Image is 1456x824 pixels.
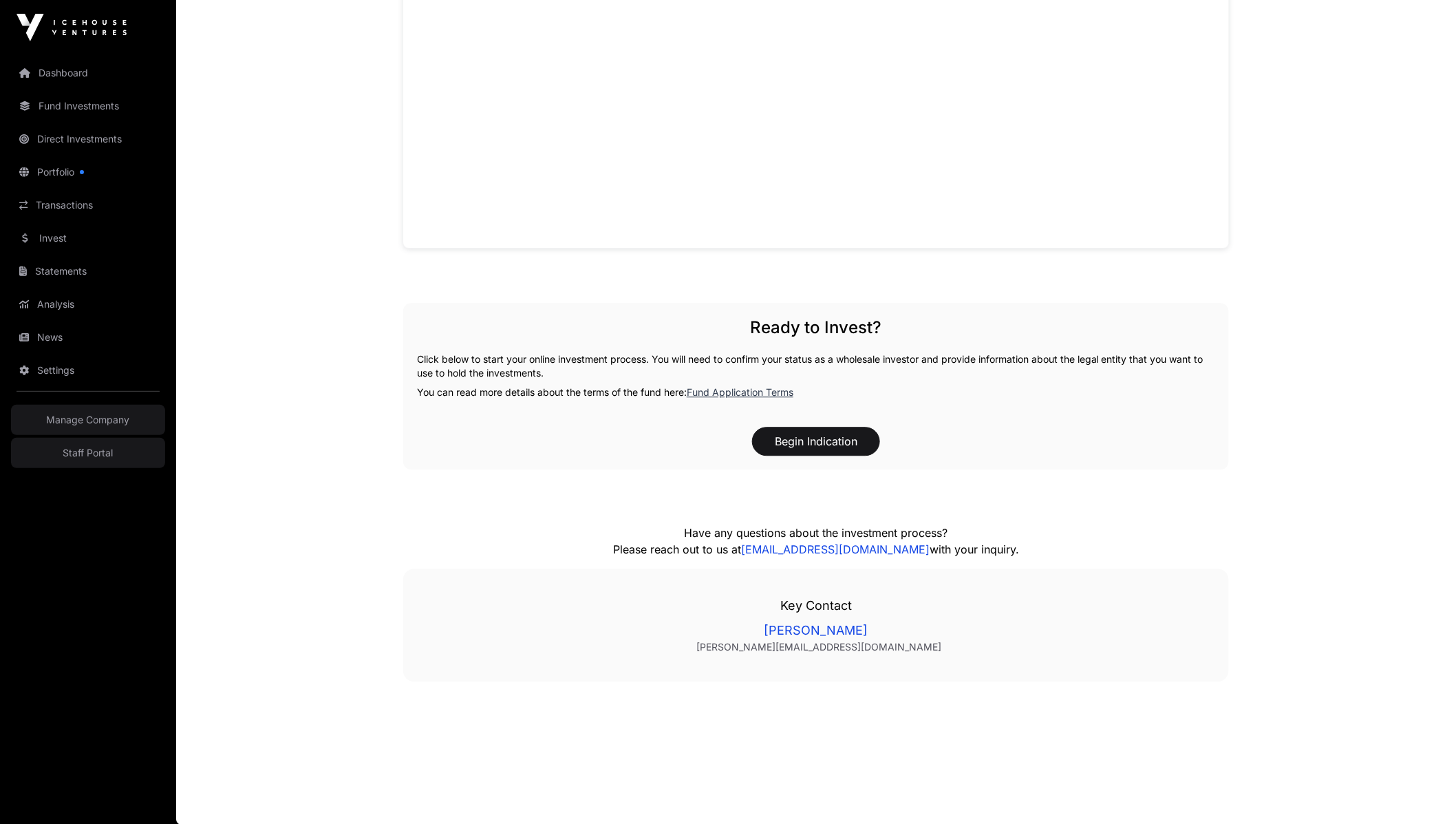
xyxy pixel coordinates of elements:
p: Key Contact [431,596,1201,615]
a: Transactions [11,190,165,220]
a: Staff Portal [11,438,165,468]
a: Portfolio [11,157,165,187]
iframe: Chat Widget [1387,758,1456,824]
button: Begin Indication [752,427,880,456]
a: Analysis [11,289,165,319]
p: You can read more details about the terms of the fund here: [417,385,1215,399]
a: Fund Investments [11,91,165,121]
a: [PERSON_NAME] [431,621,1201,640]
a: [PERSON_NAME][EMAIL_ADDRESS][DOMAIN_NAME] [436,640,1201,654]
a: Direct Investments [11,124,165,154]
a: News [11,322,165,352]
a: Manage Company [11,405,165,435]
p: Click below to start your online investment process. You will need to confirm your status as a wh... [417,352,1215,380]
a: Dashboard [11,58,165,88]
a: Fund Application Terms [687,386,793,398]
a: Invest [11,223,165,253]
a: [EMAIL_ADDRESS][DOMAIN_NAME] [741,542,930,556]
p: Have any questions about the investment process? Please reach out to us at with your inquiry. [506,525,1126,558]
h2: Ready to Invest? [417,317,1215,339]
a: Settings [11,355,165,385]
img: Icehouse Ventures Logo [17,14,127,41]
a: Statements [11,256,165,286]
